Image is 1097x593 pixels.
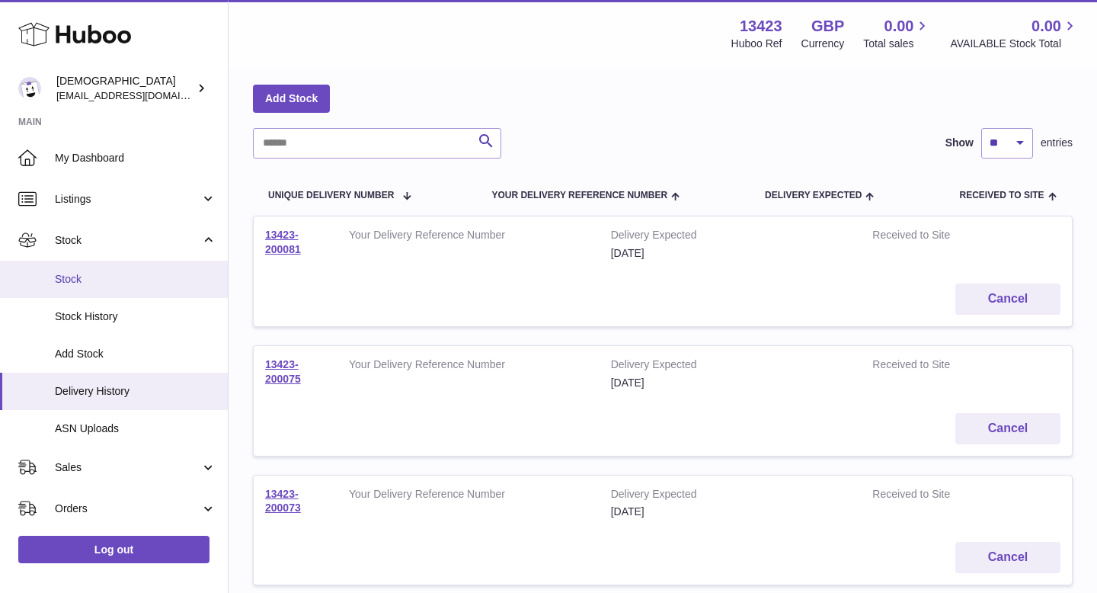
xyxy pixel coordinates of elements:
div: Huboo Ref [731,37,782,51]
span: Stock [55,233,200,248]
span: entries [1041,136,1073,150]
strong: Your Delivery Reference Number [349,357,588,376]
strong: Received to Site [872,357,996,376]
span: Unique Delivery Number [268,191,394,200]
div: [DEMOGRAPHIC_DATA] [56,74,193,103]
label: Show [945,136,974,150]
strong: Delivery Expected [611,357,850,376]
span: Orders [55,502,200,516]
img: olgazyuz@outlook.com [18,77,41,100]
span: Stock History [55,309,216,324]
span: ASN Uploads [55,422,216,436]
a: 0.00 AVAILABLE Stock Total [950,16,1079,51]
span: Delivery Expected [765,191,862,200]
span: Delivery History [55,384,216,399]
a: 13423-200075 [265,358,301,385]
span: My Dashboard [55,151,216,165]
a: 0.00 Total sales [863,16,931,51]
a: 13423-200081 [265,229,301,255]
a: Log out [18,536,209,563]
strong: 13423 [740,16,782,37]
span: Received to Site [959,191,1044,200]
div: [DATE] [611,246,850,261]
span: Sales [55,460,200,475]
div: Currency [801,37,845,51]
button: Cancel [955,542,1060,573]
strong: Your Delivery Reference Number [349,487,588,505]
strong: GBP [811,16,844,37]
strong: Received to Site [872,228,996,246]
span: AVAILABLE Stock Total [950,37,1079,51]
span: 0.00 [1031,16,1061,37]
strong: Delivery Expected [611,487,850,505]
div: [DATE] [611,376,850,390]
a: 13423-200073 [265,488,301,514]
strong: Delivery Expected [611,228,850,246]
strong: Received to Site [872,487,996,505]
span: Add Stock [55,347,216,361]
span: [EMAIL_ADDRESS][DOMAIN_NAME] [56,89,224,101]
strong: Your Delivery Reference Number [349,228,588,246]
span: Total sales [863,37,931,51]
button: Cancel [955,284,1060,315]
span: Listings [55,192,200,207]
span: 0.00 [884,16,914,37]
button: Cancel [955,413,1060,444]
span: Stock [55,272,216,287]
a: Add Stock [253,85,330,112]
span: Your Delivery Reference Number [491,191,667,200]
div: [DATE] [611,505,850,519]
